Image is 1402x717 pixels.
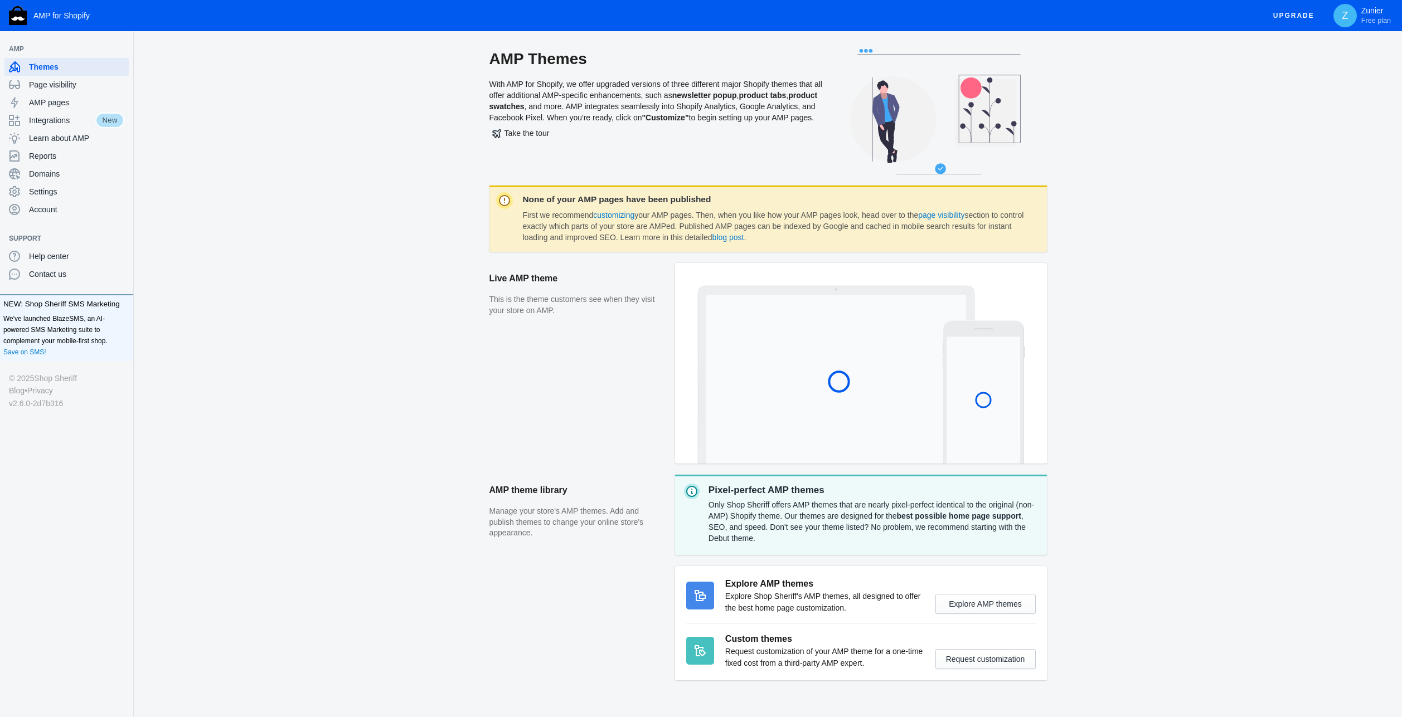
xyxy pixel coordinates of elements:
a: page visibility [918,211,964,220]
a: Themes [4,58,129,76]
p: Explore Shop Sheriff's AMP themes, all designed to offer the best home page customization. [725,591,924,614]
h3: Custom themes [725,632,924,646]
span: Integrations [29,115,95,126]
a: Contact us [4,265,129,283]
a: Privacy [27,384,53,397]
button: Add a sales channel [113,236,131,241]
div: © 2025 [9,372,124,384]
b: "Customize" [642,113,688,122]
p: This is the theme customers see when they visit your store on AMP. [489,294,664,316]
button: Upgrade [1264,6,1323,26]
a: customizing [593,211,634,220]
div: Only Shop Sheriff offers AMP themes that are nearly pixel-perfect identical to the original (non-... [709,497,1038,546]
span: Support [9,233,113,244]
span: AMP pages [29,97,124,108]
div: • [9,384,124,397]
button: Add a sales channel [113,47,131,51]
span: Z [1340,10,1351,21]
span: Page visibility [29,79,124,90]
h2: AMP theme library [489,475,664,506]
a: Domains [4,165,129,183]
img: Mobile frame [943,320,1025,464]
a: Reports [4,147,129,165]
dt: None of your AMP pages have been published [523,194,1027,204]
a: Learn about AMP [4,129,129,147]
div: With AMP for Shopify, we offer upgraded versions of three different major Shopify themes that all... [489,49,824,186]
a: Page visibility [4,76,129,94]
span: Themes [29,61,124,72]
b: newsletter popup [672,91,737,100]
b: product tabs [739,91,786,100]
dd: First we recommend your AMP pages. Then, when you like how your AMP pages look, head over to the ... [523,210,1027,243]
span: Settings [29,186,124,197]
a: AMP pages [4,94,129,111]
p: Pixel-perfect AMP themes [709,484,1038,497]
h3: Explore AMP themes [725,577,924,591]
p: Request customization of your AMP theme for a one-time fixed cost from a third-party AMP expert. [725,646,924,669]
span: Reports [29,150,124,162]
span: Take the tour [492,129,550,138]
span: New [95,113,124,128]
span: AMP [9,43,113,55]
span: Free plan [1361,16,1391,25]
strong: best possible home page support [897,511,1021,520]
span: Upgrade [1273,6,1314,26]
a: blog post [712,233,744,242]
a: Shop Sheriff [34,372,77,384]
h2: Live AMP theme [489,263,664,294]
a: Account [4,201,129,218]
button: Explore AMP themes [935,594,1036,614]
span: Contact us [29,269,124,280]
button: Request customization [935,649,1036,669]
span: Help center [29,251,124,262]
span: Domains [29,168,124,179]
p: Zunier [1361,6,1391,25]
a: Settings [4,183,129,201]
div: v2.6.0-2d7b316 [9,397,124,409]
h2: AMP Themes [489,49,824,69]
a: IntegrationsNew [4,111,129,129]
span: Account [29,204,124,215]
button: Take the tour [489,123,552,143]
span: Learn about AMP [29,133,124,144]
img: Shop Sheriff Logo [9,6,27,25]
span: AMP for Shopify [33,11,90,20]
p: Manage your store's AMP themes. Add and publish themes to change your online store's appearance. [489,506,664,539]
a: Blog [9,384,25,397]
a: Save on SMS! [3,347,46,358]
img: Laptop frame [697,285,976,464]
